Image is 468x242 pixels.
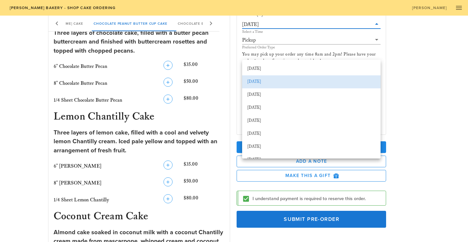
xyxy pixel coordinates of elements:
[253,196,381,202] label: I understand payment is required to reserve this order.
[412,6,447,10] span: [PERSON_NAME]
[54,180,101,186] span: 8" [PERSON_NAME]
[182,176,226,190] div: $50.00
[182,59,226,74] div: $35.00
[52,110,226,124] h3: Lemon Chantilly Cake
[54,197,109,203] span: 1/4 Sheet Lemon Chantilly
[54,80,107,86] span: 8" Chocolate Butter Pecan
[247,157,375,162] div: [DATE]
[408,3,451,12] a: [PERSON_NAME]
[54,128,225,155] div: Three layers of lemon cake, filled with a cool and velvety lemon Chantilly cream. Iced pale yello...
[242,45,381,49] div: Preferred Order Type
[242,20,381,29] div: [DATE]
[182,76,226,91] div: $50.00
[242,159,381,164] span: Add a Note
[247,131,375,136] div: [DATE]
[54,63,107,70] span: 6" Chocolate Butter Pecan
[182,159,226,173] div: $35.00
[247,118,375,123] div: [DATE]
[54,97,122,103] span: 1/4 Sheet Chocolate Butter Pecan
[247,66,375,71] div: [DATE]
[242,144,381,150] span: Add a Tip
[237,170,386,182] button: Make this a Gift
[242,51,381,64] p: You may pick up your order any time 8am and 2pm! Please have your order # and confirmation ready ...
[244,216,379,223] span: Submit Pre-Order
[182,93,226,108] div: $80.00
[242,30,381,34] div: Select a Time
[242,22,259,28] div: [DATE]
[247,144,375,149] div: [DATE]
[237,141,386,153] button: Add a Tip
[88,16,173,31] div: Chocolate Peanut Butter Cup Cake
[242,37,256,43] div: Pickup
[5,3,120,12] a: [PERSON_NAME] Bakery - Shop Cake Ordering
[237,211,386,228] button: Submit Pre-Order
[242,173,381,179] span: Make this a Gift
[182,193,226,207] div: $80.00
[237,156,386,167] button: Add a Note
[9,6,116,10] span: [PERSON_NAME] Bakery - Shop Cake Ordering
[247,79,375,84] div: [DATE]
[242,36,381,44] div: Pickup
[247,105,375,110] div: [DATE]
[54,29,225,56] div: Three layers of chocolate cake, filled with a butter pecan buttercream and finished with buttercr...
[247,92,375,97] div: [DATE]
[54,163,101,169] span: 6" [PERSON_NAME]
[52,210,226,224] h3: Coconut Cream Cake
[172,16,245,31] div: Chocolate Butter Pecan Cake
